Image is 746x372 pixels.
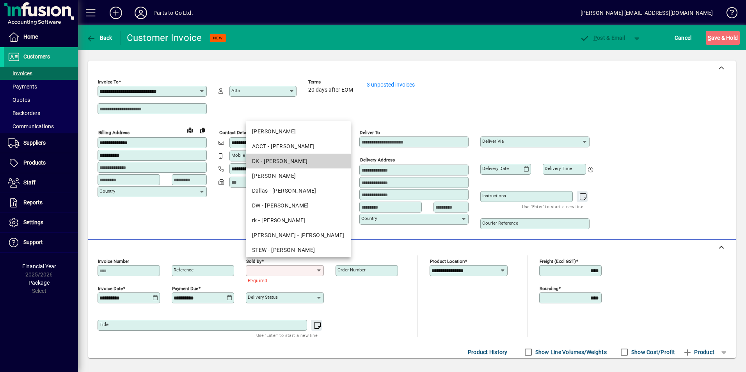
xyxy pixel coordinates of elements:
span: Quotes [8,97,30,103]
button: Product History [465,345,511,359]
label: Show Line Volumes/Weights [534,348,607,356]
span: NEW [213,35,223,41]
mat-option: LD - Laurie Dawes [246,168,351,183]
div: ACCT - [PERSON_NAME] [252,142,345,151]
mat-label: Freight (excl GST) [540,259,576,264]
span: 20 days after EOM [308,87,353,93]
a: Suppliers [4,133,78,153]
mat-hint: Use 'Enter' to start a new line [256,331,318,340]
button: Back [84,31,114,45]
span: Backorders [8,110,40,116]
button: Cancel [673,31,694,45]
mat-option: DW - Dave Wheatley [246,198,351,213]
span: P [593,35,597,41]
span: Customers [23,53,50,60]
button: Product [679,345,718,359]
a: Products [4,153,78,173]
mat-option: ACCT - David Wynne [246,139,351,154]
span: Invoices [8,70,32,76]
button: Profile [128,6,153,20]
mat-label: Mobile [231,152,245,158]
mat-label: Delivery date [482,166,509,171]
mat-label: Deliver via [482,138,504,144]
app-page-header-button: Back [78,31,121,45]
mat-label: Invoice date [98,286,123,291]
mat-option: DAVE - Dave Keogan [246,124,351,139]
a: Payments [4,80,78,93]
div: rk - [PERSON_NAME] [252,216,345,225]
mat-label: Order number [337,267,366,273]
span: Support [23,239,43,245]
mat-label: Reference [174,267,194,273]
mat-label: Country [361,216,377,221]
mat-error: Required [248,276,318,284]
a: Backorders [4,106,78,120]
div: [PERSON_NAME] - [PERSON_NAME] [252,231,345,239]
mat-label: Product location [430,259,465,264]
mat-label: Title [99,322,108,327]
div: [PERSON_NAME] [252,128,345,136]
span: Home [23,34,38,40]
div: Customer Invoice [127,32,202,44]
mat-option: Dallas - Dallas Iosefo [246,183,351,198]
div: DW - [PERSON_NAME] [252,202,345,210]
span: Payments [8,83,37,90]
span: Terms [308,80,355,85]
a: Communications [4,120,78,133]
mat-label: Attn [231,88,240,93]
mat-label: Courier Reference [482,220,518,226]
a: Knowledge Base [721,2,736,27]
mat-label: Instructions [482,193,506,198]
span: Back [86,35,112,41]
span: S [708,35,711,41]
div: Dallas - [PERSON_NAME] [252,187,345,195]
a: Invoices [4,67,78,80]
mat-label: Delivery status [248,294,278,300]
mat-option: STEW - Stewart Mills [246,243,351,257]
mat-label: Rounding [540,286,558,291]
span: Settings [23,219,43,225]
span: Package [28,280,50,286]
button: Post & Email [576,31,629,45]
a: Home [4,27,78,47]
a: View on map [184,124,196,136]
mat-option: DK - Dharmendra Kumar [246,154,351,168]
span: Communications [8,123,54,129]
div: [PERSON_NAME] [EMAIL_ADDRESS][DOMAIN_NAME] [581,7,713,19]
div: STEW - [PERSON_NAME] [252,246,345,254]
div: [PERSON_NAME] [252,172,345,180]
mat-label: Country [99,188,115,194]
mat-label: Deliver To [360,130,380,135]
span: Product [683,346,714,358]
span: Reports [23,199,43,205]
button: Add [103,6,128,20]
button: Copy to Delivery address [196,124,209,136]
mat-label: Payment due [172,286,198,291]
span: ost & Email [580,35,625,41]
button: Save & Hold [706,31,740,45]
mat-label: Invoice number [98,259,129,264]
span: Suppliers [23,140,46,146]
label: Show Cost/Profit [630,348,675,356]
mat-label: Sold by [246,259,261,264]
mat-label: Delivery time [545,166,572,171]
mat-label: Invoice To [98,79,119,85]
mat-option: rk - Rajat Kapoor [246,213,351,228]
a: 3 unposted invoices [367,81,415,88]
span: Financial Year [22,263,56,269]
span: Products [23,159,46,166]
span: ave & Hold [708,32,738,44]
div: DK - [PERSON_NAME] [252,157,345,165]
span: Staff [23,179,36,186]
mat-option: SHANE - Shane Anderson [246,228,351,243]
a: Staff [4,173,78,193]
a: Support [4,233,78,252]
mat-hint: Use 'Enter' to start a new line [522,202,583,211]
a: Reports [4,193,78,213]
span: Product History [468,346,508,358]
a: Settings [4,213,78,232]
div: Parts to Go Ltd. [153,7,193,19]
a: Quotes [4,93,78,106]
span: Cancel [675,32,692,44]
